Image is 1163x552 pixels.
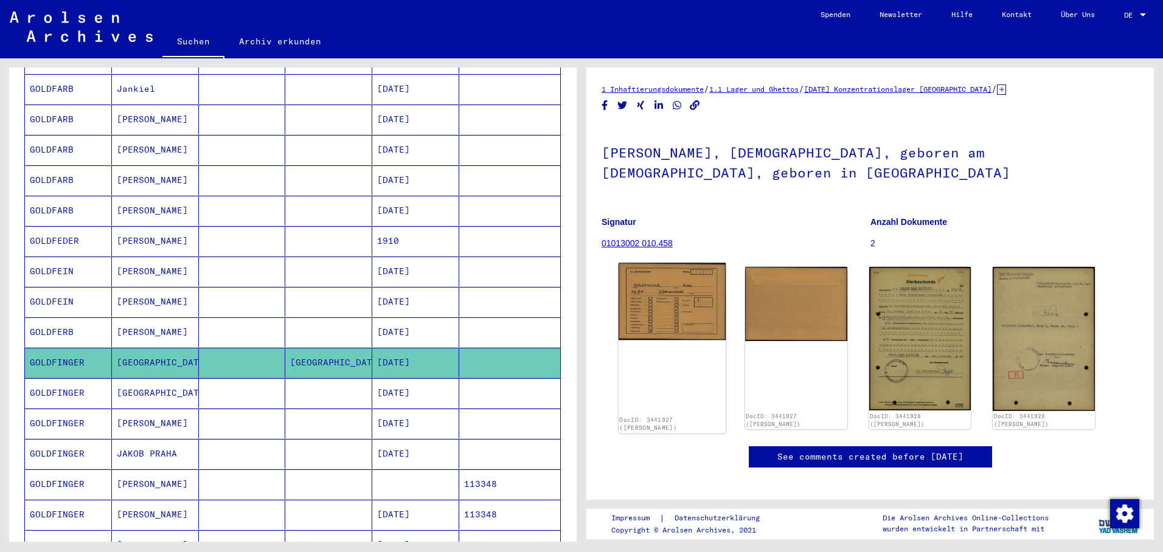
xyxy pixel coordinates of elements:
mat-cell: [GEOGRAPHIC_DATA] [112,348,199,378]
mat-cell: 113348 [459,469,560,499]
a: DocID: 3441928 ([PERSON_NAME]) [994,413,1049,428]
mat-cell: [PERSON_NAME] [112,409,199,438]
mat-cell: [PERSON_NAME] [112,500,199,530]
mat-cell: [DATE] [372,135,459,165]
mat-cell: [DATE] [372,257,459,286]
mat-cell: [DATE] [372,317,459,347]
b: Anzahl Dokumente [870,217,947,227]
a: DocID: 3441927 ([PERSON_NAME]) [746,413,800,428]
img: Zustimmung ändern [1110,499,1139,528]
mat-cell: GOLDFINGER [25,439,112,469]
mat-cell: 1910 [372,226,459,256]
h1: [PERSON_NAME], [DEMOGRAPHIC_DATA], geboren am [DEMOGRAPHIC_DATA], geboren in [GEOGRAPHIC_DATA] [602,125,1139,198]
span: / [704,83,709,94]
a: DocID: 3441927 ([PERSON_NAME]) [619,416,676,432]
mat-cell: [PERSON_NAME] [112,287,199,317]
mat-cell: GOLDFINGER [25,348,112,378]
mat-cell: [DATE] [372,439,459,469]
mat-cell: [GEOGRAPHIC_DATA] [285,348,372,378]
mat-cell: GOLDFEIN [25,287,112,317]
mat-cell: [DATE] [372,409,459,438]
mat-cell: [DATE] [372,165,459,195]
img: 001.jpg [619,263,726,340]
mat-cell: GOLDFARB [25,74,112,104]
mat-cell: [PERSON_NAME] [112,135,199,165]
div: Zustimmung ändern [1109,499,1139,528]
button: Share on Facebook [599,98,611,113]
mat-cell: GOLDFARB [25,135,112,165]
mat-cell: [DATE] [372,500,459,530]
mat-cell: [PERSON_NAME] [112,226,199,256]
button: Share on Xing [634,98,647,113]
button: Share on Twitter [616,98,629,113]
a: Impressum [611,512,659,525]
mat-cell: GOLDFINGER [25,469,112,499]
a: DocID: 3441928 ([PERSON_NAME]) [870,413,925,428]
mat-cell: JAKOB PRAHA [112,439,199,469]
mat-cell: GOLDFARB [25,196,112,226]
span: DE [1124,11,1137,19]
span: / [991,83,997,94]
mat-cell: [PERSON_NAME] [112,105,199,134]
p: wurden entwickelt in Partnerschaft mit [883,523,1049,534]
button: Copy link [689,98,701,113]
a: Suchen [162,27,224,58]
p: 2 [870,237,1139,250]
mat-cell: [PERSON_NAME] [112,317,199,347]
mat-cell: [DATE] [372,196,459,226]
a: 1 Inhaftierungsdokumente [602,85,704,94]
img: 002.jpg [993,267,1095,411]
mat-cell: [GEOGRAPHIC_DATA] [112,378,199,408]
img: Arolsen_neg.svg [10,12,153,42]
button: Share on WhatsApp [671,98,684,113]
p: Die Arolsen Archives Online-Collections [883,512,1049,523]
img: 001.jpg [869,267,971,410]
a: See comments created before [DATE] [777,450,963,463]
a: Archiv erkunden [224,27,336,56]
mat-cell: [PERSON_NAME] [112,165,199,195]
span: / [799,83,804,94]
a: 1.1 Lager und Ghettos [709,85,799,94]
mat-cell: GOLDFERB [25,317,112,347]
mat-cell: 113348 [459,500,560,530]
button: Share on LinkedIn [653,98,665,113]
mat-cell: [DATE] [372,287,459,317]
a: Datenschutzerklärung [665,512,774,525]
div: | [611,512,774,525]
mat-cell: [PERSON_NAME] [112,469,199,499]
b: Signatur [602,217,636,227]
mat-cell: GOLDFINGER [25,409,112,438]
mat-cell: GOLDFEDER [25,226,112,256]
mat-cell: [DATE] [372,348,459,378]
img: 002.jpg [745,267,847,341]
mat-cell: [PERSON_NAME] [112,257,199,286]
mat-cell: [DATE] [372,378,459,408]
img: yv_logo.png [1096,508,1142,539]
mat-cell: [DATE] [372,105,459,134]
mat-cell: GOLDFEIN [25,257,112,286]
mat-cell: GOLDFINGER [25,378,112,408]
mat-cell: [PERSON_NAME] [112,196,199,226]
p: Copyright © Arolsen Archives, 2021 [611,525,774,536]
mat-cell: [DATE] [372,74,459,104]
a: 01013002 010.458 [602,238,673,248]
a: [DATE] Konzentrationslager [GEOGRAPHIC_DATA] [804,85,991,94]
mat-cell: GOLDFINGER [25,500,112,530]
mat-cell: GOLDFARB [25,105,112,134]
mat-cell: Jankiel [112,74,199,104]
mat-cell: GOLDFARB [25,165,112,195]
